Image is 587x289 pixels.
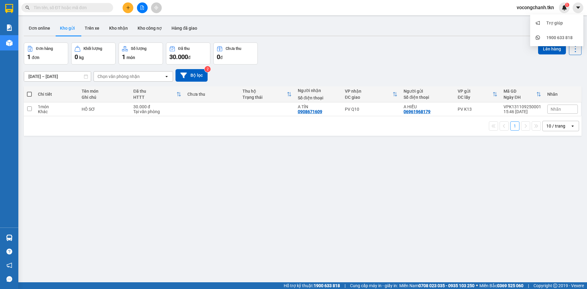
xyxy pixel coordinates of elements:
[133,104,181,109] div: 30.000 đ
[6,249,12,254] span: question-circle
[566,3,568,7] span: 1
[122,53,125,61] span: 1
[24,72,91,81] input: Select a date range.
[350,282,398,289] span: Cung cấp máy in - giấy in:
[345,107,397,112] div: PV Q10
[239,86,295,102] th: Toggle SortBy
[137,2,148,13] button: file-add
[133,21,167,35] button: Kho công nợ
[538,43,566,54] button: Lên hàng
[123,2,133,13] button: plus
[104,21,133,35] button: Kho nhận
[34,4,106,11] input: Tìm tên, số ĐT hoặc mã đơn
[512,4,559,11] span: vocongchanh.tkn
[217,53,220,61] span: 0
[458,89,493,94] div: VP gửi
[32,55,39,60] span: đơn
[570,124,575,128] svg: open
[497,283,523,288] strong: 0369 525 060
[500,86,544,102] th: Toggle SortBy
[38,104,76,109] div: 1 món
[27,53,31,61] span: 1
[71,43,116,65] button: Khối lượng0kg
[345,282,345,289] span: |
[6,262,12,268] span: notification
[547,92,578,97] div: Nhãn
[98,73,140,80] div: Chọn văn phòng nhận
[504,95,536,100] div: Ngày ĐH
[345,95,393,100] div: ĐC giao
[213,43,258,65] button: Chưa thu0đ
[82,107,127,112] div: HỒ SƠ
[404,109,430,114] div: 06961968179
[565,3,569,7] sup: 1
[546,34,573,41] div: 1900 633 818
[504,89,536,94] div: Mã GD
[458,95,493,100] div: ĐC lấy
[575,5,581,10] span: caret-down
[562,5,567,10] img: icon-new-feature
[178,46,190,51] div: Đã thu
[187,92,237,97] div: Chưa thu
[242,95,287,100] div: Trạng thái
[75,53,78,61] span: 0
[36,46,53,51] div: Đơn hàng
[298,88,339,93] div: Người nhận
[175,69,208,82] button: Bộ lọc
[546,123,565,129] div: 10 / trang
[314,283,340,288] strong: 1900 633 818
[83,46,102,51] div: Khối lượng
[140,6,144,10] span: file-add
[154,6,158,10] span: aim
[404,104,452,109] div: A HIẾU
[38,92,76,97] div: Chi tiết
[205,66,211,72] sup: 2
[404,95,452,100] div: Số điện thoại
[536,35,540,40] span: whats-app
[133,95,176,100] div: HTTT
[119,43,163,65] button: Số lượng1món
[169,53,188,61] span: 30.000
[82,95,127,100] div: Ghi chú
[404,89,452,94] div: Người gửi
[24,43,68,65] button: Đơn hàng1đơn
[220,55,223,60] span: đ
[399,282,474,289] span: Miền Nam
[167,21,202,35] button: Hàng đã giao
[479,282,523,289] span: Miền Bắc
[510,121,519,131] button: 1
[546,20,563,26] div: Trợ giúp
[458,107,497,112] div: PV K13
[226,46,241,51] div: Chưa thu
[528,282,529,289] span: |
[298,104,339,109] div: A TÍN
[38,109,76,114] div: Khác
[57,23,256,30] li: Hotline: 1900 8153
[504,109,541,114] div: 15:46 [DATE]
[82,89,127,94] div: Tên món
[6,40,13,46] img: warehouse-icon
[6,24,13,31] img: solution-icon
[8,8,38,38] img: logo.jpg
[79,55,84,60] span: kg
[342,86,401,102] th: Toggle SortBy
[24,21,55,35] button: Đơn online
[284,282,340,289] span: Hỗ trợ kỹ thuật:
[551,107,561,112] span: Nhãn
[6,235,13,241] img: warehouse-icon
[166,43,210,65] button: Đã thu30.000đ
[131,46,146,51] div: Số lượng
[188,55,190,60] span: đ
[536,21,540,25] span: notification
[504,104,541,109] div: VPK131109250001
[242,89,287,94] div: Thu hộ
[419,283,474,288] strong: 0708 023 035 - 0935 103 250
[25,6,30,10] span: search
[57,15,256,23] li: [STREET_ADDRESS][PERSON_NAME]. [GEOGRAPHIC_DATA], Tỉnh [GEOGRAPHIC_DATA]
[55,21,80,35] button: Kho gửi
[133,89,176,94] div: Đã thu
[573,2,583,13] button: caret-down
[127,55,135,60] span: món
[80,21,104,35] button: Trên xe
[455,86,500,102] th: Toggle SortBy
